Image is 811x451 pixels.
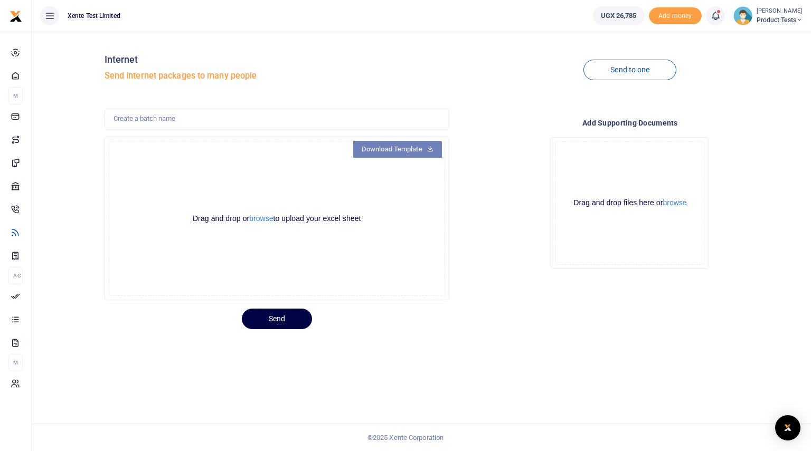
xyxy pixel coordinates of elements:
h5: Send internet packages to many people [105,71,449,81]
button: Send [242,309,312,329]
a: Send to one [583,60,676,80]
img: profile-user [733,6,752,25]
span: Product Tests [757,15,803,25]
h4: Internet [105,54,449,65]
span: Xente Test Limited [63,11,125,21]
a: logo-small logo-large logo-large [10,12,22,20]
div: File Uploader [105,137,449,300]
a: Download Template [353,141,442,158]
small: [PERSON_NAME] [757,7,803,16]
div: File Uploader [551,137,709,269]
li: M [8,354,23,371]
div: Drag and drop files here or [555,198,704,208]
li: Wallet ballance [589,6,649,25]
li: M [8,87,23,104]
a: profile-user [PERSON_NAME] Product Tests [733,6,803,25]
li: Ac [8,267,23,284]
li: Toup your wallet [649,7,702,25]
a: UGX 26,785 [593,6,645,25]
span: Add money [649,7,702,25]
a: Add money [649,11,702,19]
button: browse [663,199,686,206]
h4: Add supporting Documents [458,117,803,129]
input: Create a batch name [105,109,449,129]
span: UGX 26,785 [601,11,637,21]
div: Drag and drop or to upload your excel sheet [150,214,403,224]
img: logo-small [10,10,22,23]
button: browse [249,215,273,222]
div: Open Intercom Messenger [775,415,800,440]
